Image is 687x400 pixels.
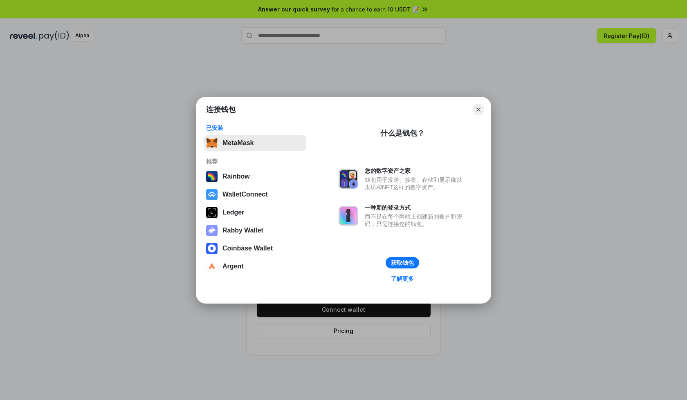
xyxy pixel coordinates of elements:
[365,204,466,211] div: 一种新的登录方式
[365,213,466,228] div: 而不是在每个网站上创建新的账户和密码，只需连接您的钱包。
[206,171,218,182] img: svg+xml,%3Csvg%20width%3D%22120%22%20height%3D%22120%22%20viewBox%3D%220%200%20120%20120%22%20fil...
[204,135,306,151] button: MetaMask
[339,169,358,189] img: svg+xml,%3Csvg%20xmlns%3D%22http%3A%2F%2Fwww.w3.org%2F2000%2Fsvg%22%20fill%3D%22none%22%20viewBox...
[206,207,218,218] img: svg+xml,%3Csvg%20xmlns%3D%22http%3A%2F%2Fwww.w3.org%2F2000%2Fsvg%22%20width%3D%2228%22%20height%3...
[391,259,414,266] div: 获取钱包
[473,104,484,115] button: Close
[386,273,419,284] a: 了解更多
[222,263,244,270] div: Argent
[222,227,263,234] div: Rabby Wallet
[206,261,218,272] img: svg+xml,%3Csvg%20width%3D%2228%22%20height%3D%2228%22%20viewBox%3D%220%200%2028%2028%22%20fill%3D...
[206,105,236,114] h1: 连接钱包
[365,167,466,174] div: 您的数字资产之家
[204,186,306,203] button: WalletConnect
[206,189,218,200] img: svg+xml,%3Csvg%20width%3D%2228%22%20height%3D%2228%22%20viewBox%3D%220%200%2028%2028%22%20fill%3D...
[206,225,218,236] img: svg+xml,%3Csvg%20xmlns%3D%22http%3A%2F%2Fwww.w3.org%2F2000%2Fsvg%22%20fill%3D%22none%22%20viewBox...
[380,128,424,138] div: 什么是钱包？
[222,139,254,147] div: MetaMask
[222,245,273,252] div: Coinbase Wallet
[204,222,306,239] button: Rabby Wallet
[204,240,306,257] button: Coinbase Wallet
[365,176,466,191] div: 钱包用于发送、接收、存储和显示像以太坊和NFT这样的数字资产。
[206,243,218,254] img: svg+xml,%3Csvg%20width%3D%2228%22%20height%3D%2228%22%20viewBox%3D%220%200%2028%2028%22%20fill%3D...
[222,191,268,198] div: WalletConnect
[222,209,244,216] div: Ledger
[391,275,414,282] div: 了解更多
[204,168,306,185] button: Rainbow
[206,124,304,132] div: 已安装
[206,137,218,149] img: svg+xml,%3Csvg%20fill%3D%22none%22%20height%3D%2233%22%20viewBox%3D%220%200%2035%2033%22%20width%...
[222,173,250,180] div: Rainbow
[206,158,304,165] div: 推荐
[339,206,358,226] img: svg+xml,%3Csvg%20xmlns%3D%22http%3A%2F%2Fwww.w3.org%2F2000%2Fsvg%22%20fill%3D%22none%22%20viewBox...
[204,204,306,221] button: Ledger
[386,257,419,268] button: 获取钱包
[204,258,306,275] button: Argent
